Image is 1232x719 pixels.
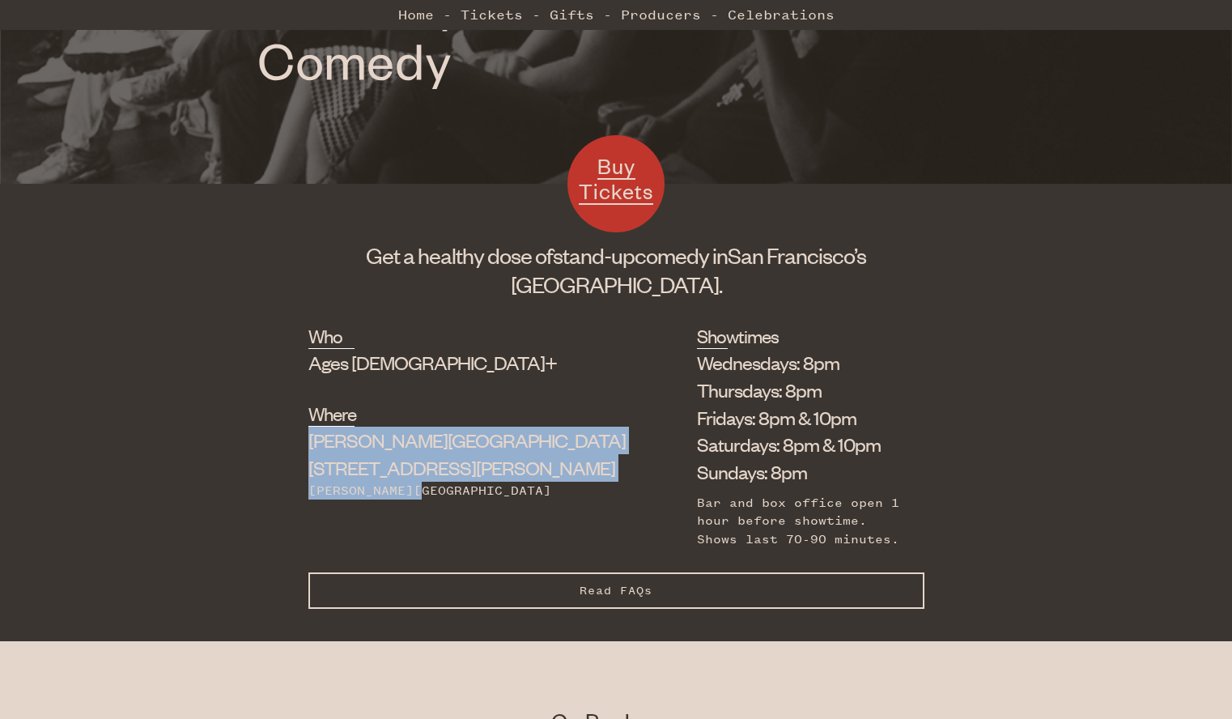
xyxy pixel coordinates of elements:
[697,431,900,458] li: Saturdays: 8pm & 10pm
[308,482,617,500] div: [PERSON_NAME][GEOGRAPHIC_DATA]
[308,323,355,349] h2: Who
[308,427,617,482] div: [STREET_ADDRESS][PERSON_NAME]
[308,240,924,299] h1: Get a healthy dose of comedy in
[308,349,617,377] div: Ages [DEMOGRAPHIC_DATA]+
[567,135,665,232] a: Buy Tickets
[579,152,653,205] span: Buy Tickets
[697,404,900,432] li: Fridays: 8pm & 10pm
[697,349,900,377] li: Wednesdays: 8pm
[511,270,722,298] span: [GEOGRAPHIC_DATA].
[308,572,924,609] button: Read FAQs
[697,323,728,349] h2: Showtimes
[308,428,626,452] span: [PERSON_NAME][GEOGRAPHIC_DATA]
[697,494,900,548] div: Bar and box office open 1 hour before showtime. Shows last 70-90 minutes.
[728,241,866,269] span: San Francisco’s
[697,377,900,404] li: Thursdays: 8pm
[697,458,900,486] li: Sundays: 8pm
[308,401,355,427] h2: Where
[580,584,652,598] span: Read FAQs
[553,241,635,269] span: stand-up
